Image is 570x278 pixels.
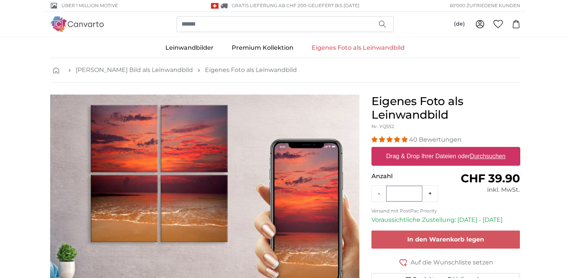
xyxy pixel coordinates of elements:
[50,16,104,32] img: Canvarto
[306,3,359,8] span: -
[383,149,509,164] label: Drag & Drop Ihrer Dateien oder
[422,186,438,201] button: +
[371,172,446,181] p: Anzahl
[407,236,484,243] span: In den Warenkorb legen
[223,38,303,58] a: Premium Kollektion
[371,258,520,267] button: Auf die Wunschliste setzen
[211,3,219,9] img: Schweiz
[411,258,493,267] span: Auf die Wunschliste setzen
[461,171,520,185] span: CHF 39.90
[76,66,193,75] a: [PERSON_NAME] Bild als Leinwandbild
[450,2,520,9] span: 60'000 ZUFRIEDENE KUNDEN
[409,136,462,143] span: 40 Bewertungen
[205,66,297,75] a: Eigenes Foto als Leinwandbild
[372,186,386,201] button: -
[156,38,223,58] a: Leinwandbilder
[61,2,118,9] span: Über 1 Million Motive
[50,58,520,82] nav: breadcrumbs
[470,153,505,159] u: Durchsuchen
[446,185,520,194] div: inkl. MwSt.
[448,17,471,31] button: (de)
[371,231,520,249] button: In den Warenkorb legen
[303,38,414,58] a: Eigenes Foto als Leinwandbild
[371,95,520,122] h1: Eigenes Foto als Leinwandbild
[371,208,520,214] p: Versand mit PostPac Priority
[308,3,359,8] span: Geliefert bis [DATE]
[371,136,409,143] span: 4.98 stars
[371,215,520,225] p: Voraussichtliche Zustellung: [DATE] - [DATE]
[232,3,306,8] span: GRATIS Lieferung ab CHF 200
[371,124,394,129] span: Nr. YQ552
